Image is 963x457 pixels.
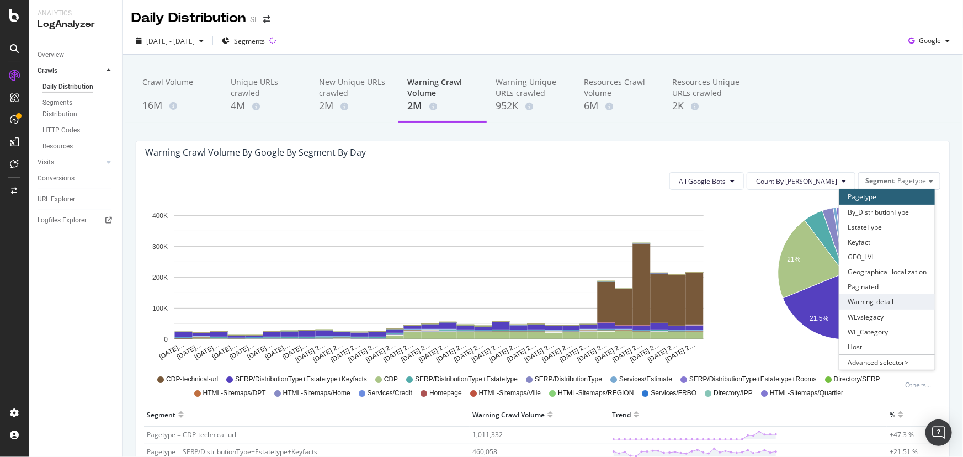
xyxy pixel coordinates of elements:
[472,406,545,423] div: Warning Crawl Volume
[217,32,269,50] button: Segments
[496,77,566,99] div: Warning Unique URLs crawled
[42,97,104,120] div: Segments Distribution
[147,430,236,439] span: Pagetype = CDP-technical-url
[283,389,350,398] span: HTML-Sitemaps/Home
[919,36,941,45] span: Google
[38,49,114,61] a: Overview
[152,212,168,220] text: 400K
[679,177,726,186] span: All Google Bots
[810,315,828,323] text: 21.5%
[839,354,935,370] div: Advanced selector >
[203,389,266,398] span: HTML-Sitemaps/DPT
[319,77,390,99] div: New Unique URLs crawled
[147,447,317,456] span: Pagetype = SERP/DistributionType+Estatetype+Keyfacts
[839,235,935,249] div: Keyfact
[415,375,518,384] span: SERP/DistributionType+Estatetype
[146,36,195,46] span: [DATE] - [DATE]
[479,389,541,398] span: HTML-Sitemaps/Ville
[319,99,390,113] div: 2M
[839,279,935,294] div: Paginated
[145,199,733,364] svg: A chart.
[235,375,367,384] span: SERP/DistributionType+Estatetype+Keyfacts
[669,172,744,190] button: All Google Bots
[152,243,168,251] text: 300K
[145,147,366,158] div: Warning Crawl Volume by google by Segment by Day
[787,256,800,263] text: 21%
[38,65,103,77] a: Crawls
[38,173,75,184] div: Conversions
[839,294,935,309] div: Warning_detail
[231,77,301,99] div: Unique URLs crawled
[865,176,895,185] span: Segment
[142,77,213,98] div: Crawl Volume
[231,99,301,113] div: 4M
[407,77,478,99] div: Warning Crawl Volume
[42,141,114,152] a: Resources
[839,249,935,264] div: GEO_LVL
[38,9,113,18] div: Analytics
[152,305,168,312] text: 100K
[250,14,259,25] div: SL
[558,389,634,398] span: HTML-Sitemaps/REGION
[839,310,935,325] div: WLvslegacy
[152,274,168,281] text: 200K
[38,173,114,184] a: Conversions
[747,172,855,190] button: Count By [PERSON_NAME]
[147,406,175,423] div: Segment
[756,177,837,186] span: Count By Day
[584,99,655,113] div: 6M
[42,141,73,152] div: Resources
[839,264,935,279] div: Geographical_localization
[904,32,954,50] button: Google
[890,430,914,439] span: +47.3 %
[839,205,935,220] div: By_DistributionType
[42,81,114,93] a: Daily Distribution
[42,81,93,93] div: Daily Distribution
[131,32,208,50] button: [DATE] - [DATE]
[407,99,478,113] div: 2M
[164,336,168,343] text: 0
[619,375,672,384] span: Services/Estimate
[42,97,114,120] a: Segments Distribution
[672,99,743,113] div: 2K
[905,380,936,390] div: Others...
[651,389,697,398] span: Services/FRBO
[890,447,918,456] span: +21.51 %
[38,157,54,168] div: Visits
[612,406,631,423] div: Trend
[925,419,952,446] div: Open Intercom Messenger
[839,220,935,235] div: EstateType
[38,65,57,77] div: Crawls
[38,194,114,205] a: URL Explorer
[42,125,114,136] a: HTTP Codes
[142,98,213,113] div: 16M
[472,447,497,456] span: 460,058
[890,406,895,423] div: %
[714,389,753,398] span: Directory/IPP
[897,176,926,185] span: Pagetype
[38,215,87,226] div: Logfiles Explorer
[672,77,743,99] div: Resources Unique URLs crawled
[496,99,566,113] div: 952K
[429,389,462,398] span: Homepage
[38,194,75,205] div: URL Explorer
[234,36,265,46] span: Segments
[38,18,113,31] div: LogAnalyzer
[839,325,935,339] div: WL_Category
[166,375,218,384] span: CDP-technical-url
[770,389,843,398] span: HTML-Sitemaps/Quartier
[42,125,80,136] div: HTTP Codes
[263,15,270,23] div: arrow-right-arrow-left
[839,339,935,354] div: Host
[368,389,412,398] span: Services/Credit
[839,189,935,204] div: Pagetype
[834,375,880,384] span: Directory/SERP
[584,77,655,99] div: Resources Crawl Volume
[38,49,64,61] div: Overview
[38,157,103,168] a: Visits
[38,215,114,226] a: Logfiles Explorer
[472,430,503,439] span: 1,011,332
[750,199,939,364] svg: A chart.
